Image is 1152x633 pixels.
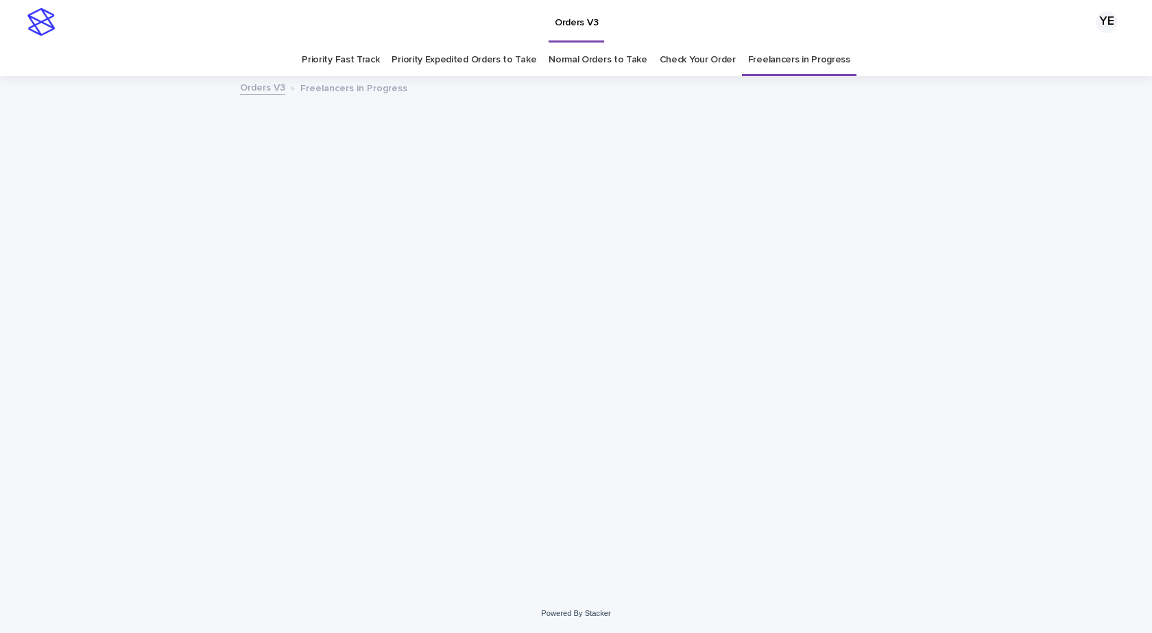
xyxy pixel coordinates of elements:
[302,44,379,76] a: Priority Fast Track
[27,8,55,36] img: stacker-logo-s-only.png
[300,80,407,95] p: Freelancers in Progress
[392,44,536,76] a: Priority Expedited Orders to Take
[240,79,285,95] a: Orders V3
[541,609,610,617] a: Powered By Stacker
[549,44,647,76] a: Normal Orders to Take
[748,44,850,76] a: Freelancers in Progress
[1096,11,1118,33] div: YE
[660,44,736,76] a: Check Your Order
